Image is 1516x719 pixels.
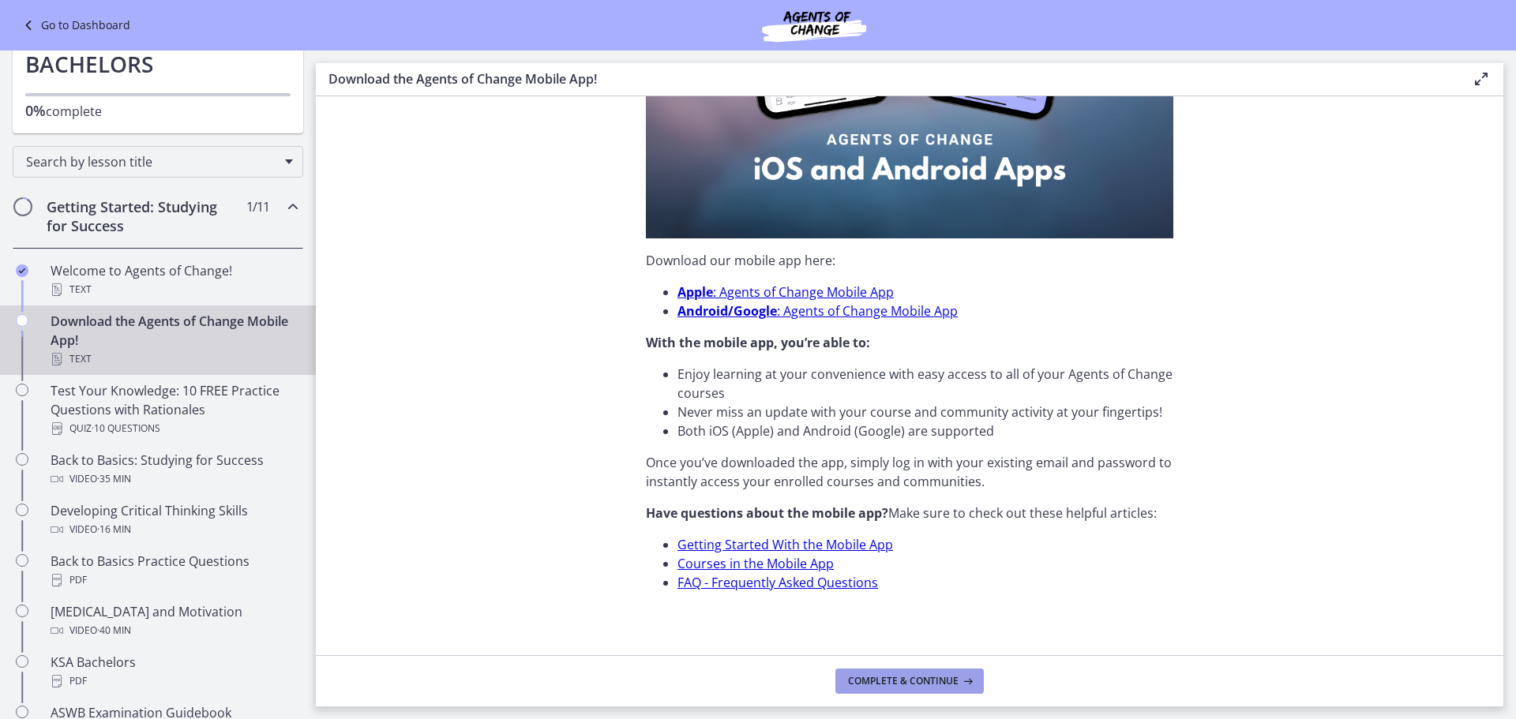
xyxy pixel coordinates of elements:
span: 1 / 11 [246,197,269,216]
span: 0% [25,101,46,120]
div: Text [51,350,297,369]
a: Android/Google: Agents of Change Mobile App [677,302,958,320]
span: · 40 min [97,621,131,640]
li: Enjoy learning at your convenience with easy access to all of your Agents of Change courses [677,365,1173,403]
strong: Android/Google [677,302,777,320]
img: Agents of Change [719,6,909,44]
div: Video [51,621,297,640]
div: Video [51,520,297,539]
a: Courses in the Mobile App [677,555,834,572]
div: Back to Basics: Studying for Success [51,451,297,489]
p: Once you’ve downloaded the app, simply log in with your existing email and password to instantly ... [646,453,1173,491]
li: Never miss an update with your course and community activity at your fingertips! [677,403,1173,421]
div: Developing Critical Thinking Skills [51,501,297,539]
i: Completed [16,264,28,277]
div: Test Your Knowledge: 10 FREE Practice Questions with Rationales [51,381,297,438]
div: Video [51,470,297,489]
p: complete [25,101,291,121]
button: Complete & continue [835,668,984,694]
div: Quiz [51,419,297,438]
strong: Apple [677,283,713,301]
div: KSA Bachelors [51,653,297,691]
span: · 10 Questions [92,419,160,438]
div: Welcome to Agents of Change! [51,261,297,299]
div: [MEDICAL_DATA] and Motivation [51,602,297,640]
a: Go to Dashboard [19,16,130,35]
span: Search by lesson title [26,153,277,170]
span: · 16 min [97,520,131,539]
p: Make sure to check out these helpful articles: [646,504,1173,522]
div: Download the Agents of Change Mobile App! [51,312,297,369]
span: Complete & continue [848,675,959,687]
p: Download our mobile app here: [646,251,1173,270]
a: Getting Started With the Mobile App [677,536,893,553]
strong: Have questions about the mobile app? [646,504,888,522]
h3: Download the Agents of Change Mobile App! [328,69,1447,88]
a: Apple: Agents of Change Mobile App [677,283,894,301]
div: Back to Basics Practice Questions [51,552,297,590]
h2: Getting Started: Studying for Success [47,197,239,235]
div: Text [51,280,297,299]
a: FAQ - Frequently Asked Questions [677,574,878,591]
strong: With the mobile app, you’re able to: [646,334,870,351]
span: · 35 min [97,470,131,489]
li: Both iOS (Apple) and Android (Google) are supported [677,421,1173,440]
div: PDF [51,571,297,590]
div: Search by lesson title [13,146,303,178]
div: PDF [51,672,297,691]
